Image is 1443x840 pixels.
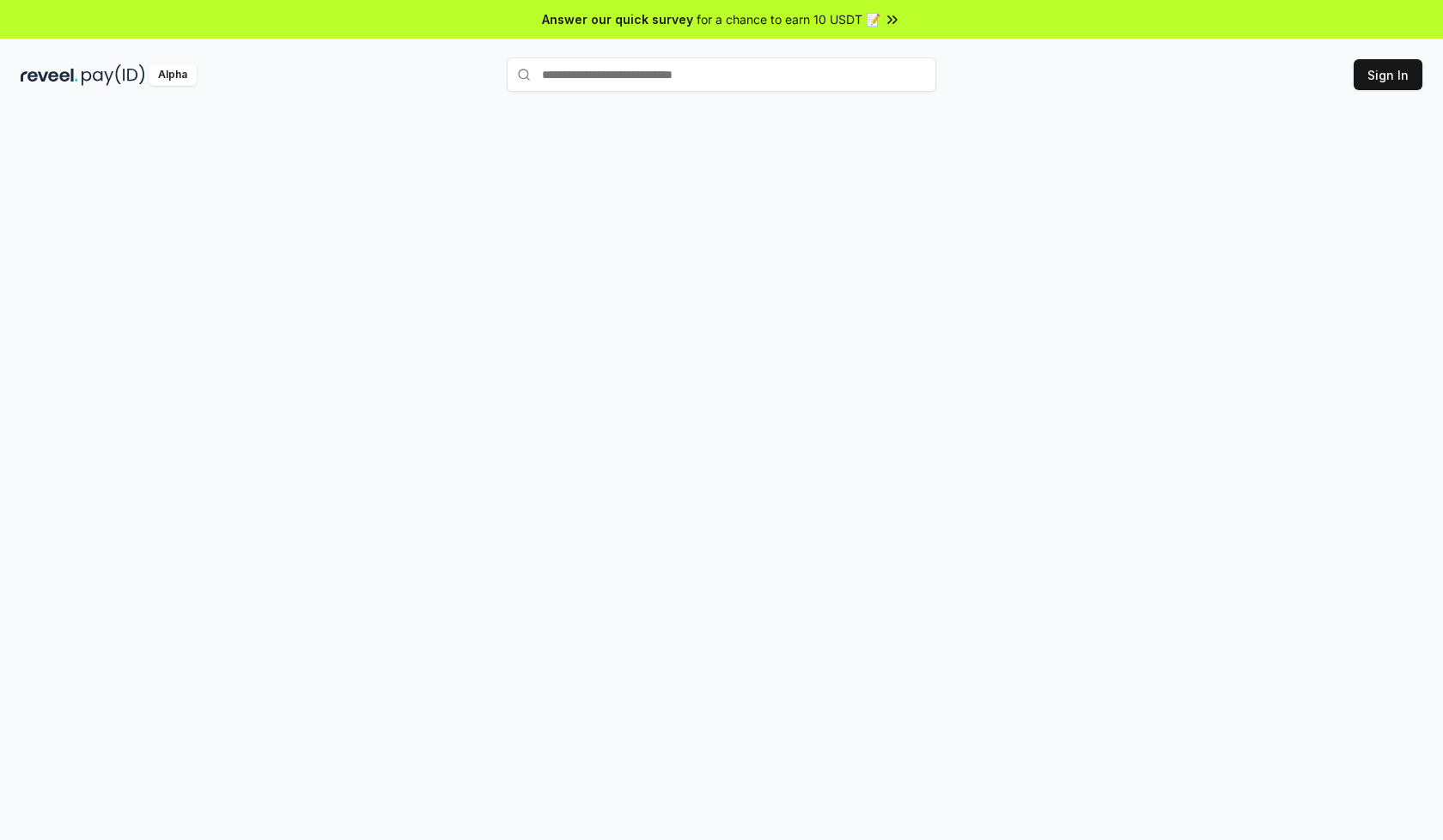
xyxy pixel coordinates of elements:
[82,64,145,86] img: pay_id
[697,10,880,28] span: for a chance to earn 10 USDT 📝
[542,10,693,28] span: Answer our quick survey
[21,64,78,86] img: reveel_dark
[1354,59,1422,90] button: Sign In
[149,64,197,86] div: Alpha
